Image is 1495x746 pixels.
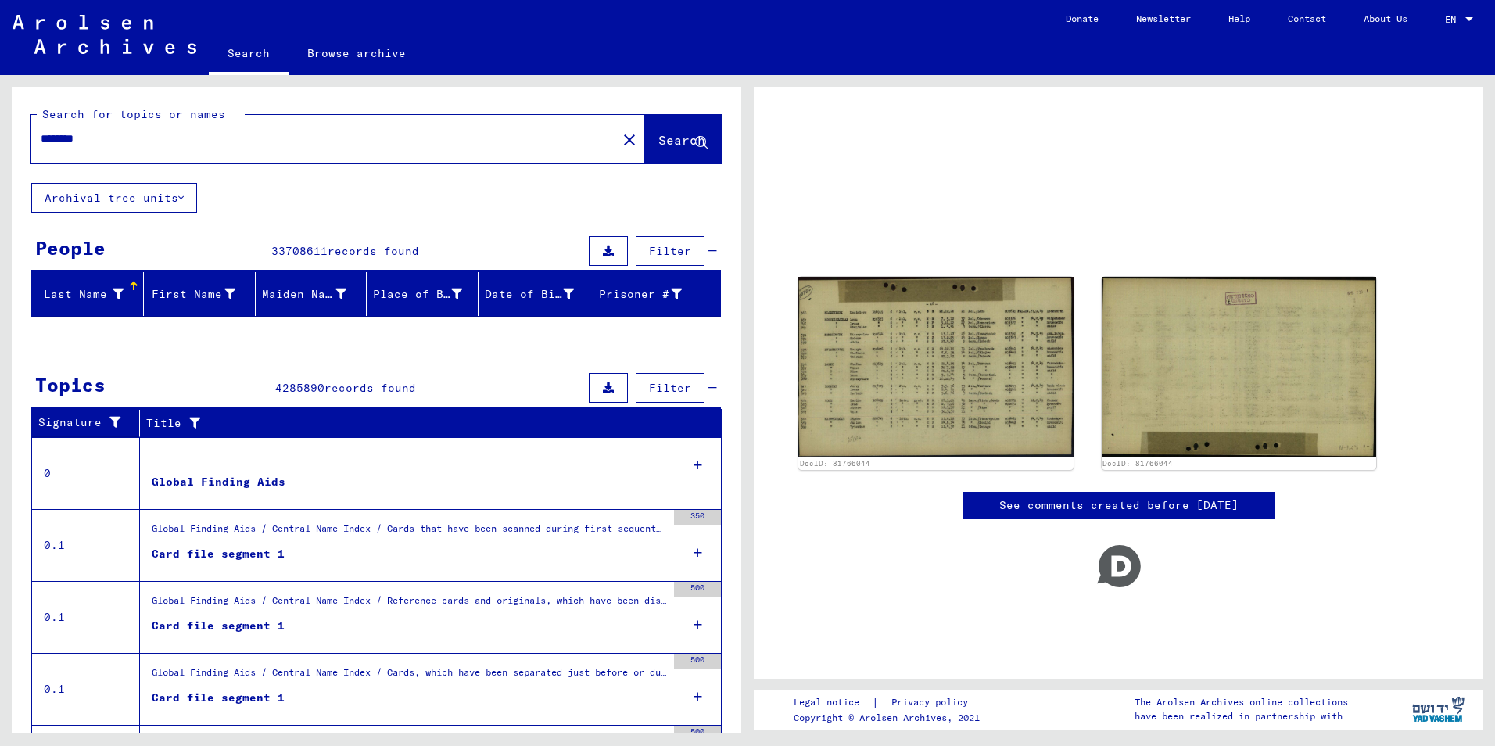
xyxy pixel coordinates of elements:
[373,282,482,307] div: Place of Birth
[479,272,590,316] mat-header-cell: Date of Birth
[597,282,701,307] div: Prisoner #
[674,654,721,669] div: 500
[32,509,140,581] td: 0.1
[38,286,124,303] div: Last Name
[674,726,721,741] div: 500
[649,244,691,258] span: Filter
[32,272,144,316] mat-header-cell: Last Name
[636,373,704,403] button: Filter
[794,694,872,711] a: Legal notice
[31,183,197,213] button: Archival tree units
[485,282,593,307] div: Date of Birth
[373,286,462,303] div: Place of Birth
[485,286,574,303] div: Date of Birth
[152,594,666,615] div: Global Finding Aids / Central Name Index / Reference cards and originals, which have been discove...
[999,497,1239,514] a: See comments created before [DATE]
[152,690,285,706] div: Card file segment 1
[38,282,143,307] div: Last Name
[1409,690,1468,729] img: yv_logo.png
[38,411,143,436] div: Signature
[152,546,285,562] div: Card file segment 1
[262,282,367,307] div: Maiden Name
[146,415,690,432] div: Title
[597,286,682,303] div: Prisoner #
[256,272,367,316] mat-header-cell: Maiden Name
[271,244,328,258] span: 33708611
[800,459,870,468] a: DocID: 81766044
[289,34,425,72] a: Browse archive
[674,510,721,525] div: 350
[590,272,720,316] mat-header-cell: Prisoner #
[32,653,140,725] td: 0.1
[1102,277,1377,457] img: 002.jpg
[150,286,235,303] div: First Name
[620,131,639,149] mat-icon: close
[328,244,419,258] span: records found
[35,234,106,262] div: People
[614,124,645,155] button: Clear
[645,115,722,163] button: Search
[146,411,706,436] div: Title
[38,414,127,431] div: Signature
[1102,459,1173,468] a: DocID: 81766044
[794,711,987,725] p: Copyright © Arolsen Archives, 2021
[879,694,987,711] a: Privacy policy
[152,665,666,687] div: Global Finding Aids / Central Name Index / Cards, which have been separated just before or during...
[32,581,140,653] td: 0.1
[32,437,140,509] td: 0
[636,236,704,266] button: Filter
[1135,709,1348,723] p: have been realized in partnership with
[794,694,987,711] div: |
[798,277,1074,457] img: 001.jpg
[144,272,256,316] mat-header-cell: First Name
[42,107,225,121] mat-label: Search for topics or names
[324,381,416,395] span: records found
[209,34,289,75] a: Search
[649,381,691,395] span: Filter
[1135,695,1348,709] p: The Arolsen Archives online collections
[152,474,285,490] div: Global Finding Aids
[35,371,106,399] div: Topics
[658,132,705,148] span: Search
[152,522,666,543] div: Global Finding Aids / Central Name Index / Cards that have been scanned during first sequential m...
[150,282,255,307] div: First Name
[367,272,479,316] mat-header-cell: Place of Birth
[152,618,285,634] div: Card file segment 1
[13,15,196,54] img: Arolsen_neg.svg
[674,582,721,597] div: 500
[262,286,347,303] div: Maiden Name
[1445,14,1462,25] span: EN
[275,381,324,395] span: 4285890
